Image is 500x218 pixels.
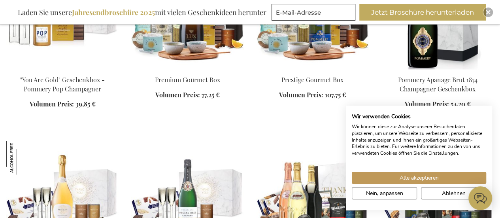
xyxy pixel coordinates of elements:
span: 39,85 € [75,100,96,108]
a: Volumen Preis: 77,25 € [155,91,219,100]
span: Alle akzeptieren [400,174,439,182]
span: Nein, anpassen [366,189,403,197]
a: Volumen Preis: 54,20 € [404,100,470,109]
span: Volumen Preis: [30,100,74,108]
a: Premium Gourmet Box [131,66,243,73]
div: Laden Sie unsere mit vielen Geschenkideen herunter [14,4,270,21]
div: Close [483,8,493,17]
button: Alle verweigern cookies [421,187,486,199]
button: Jetzt Broschüre herunterladen [359,4,486,21]
input: E-Mail-Adresse [272,4,355,21]
span: 77,25 € [201,91,219,99]
a: Volumen Preis: 107,75 € [279,91,346,100]
a: Prestige Gourmet Box [281,76,343,84]
span: 54,20 € [450,100,470,108]
a: "You Are Gold" Geschenkbox - Pommery Pop Champagner [20,76,105,93]
a: Pommery Apanage Brut 1874 Champagne Gift Box [381,66,494,73]
span: Volumen Preis: [279,91,323,99]
button: Akzeptieren Sie alle cookies [352,172,486,184]
span: Ablehnen [442,189,466,197]
p: Wir können diese zur Analyse unserer Besucherdaten platzieren, um unsere Webseite zu verbessern, ... [352,123,486,157]
a: Premium Gourmet Box [155,76,220,84]
img: Süße Köstlichkeiten Le Blanc 0% Set [6,141,40,174]
h2: Wir verwenden Cookies [352,113,486,120]
form: marketing offers and promotions [272,4,358,23]
span: 107,75 € [325,91,346,99]
span: Volumen Preis: [404,100,449,108]
button: cookie Einstellungen anpassen [352,187,417,199]
span: Volumen Preis: [155,91,200,99]
img: Close [486,10,491,15]
a: You Are Gold Gift Box - Pommery Pop Champagne [6,66,119,73]
a: Volumen Preis: 39,85 € [30,100,96,109]
b: Jahresendbroschüre 2025 [72,8,155,17]
a: Prestige Gourmet Box [257,66,369,73]
a: Pommery Apanage Brut 1874 Champagner Geschenkbox [398,76,477,93]
iframe: belco-activator-frame [468,186,492,210]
